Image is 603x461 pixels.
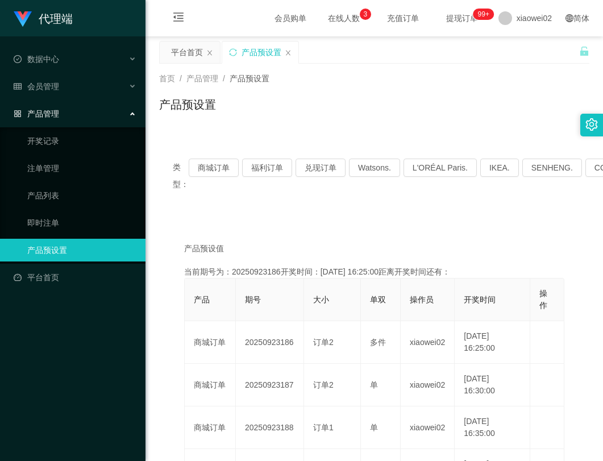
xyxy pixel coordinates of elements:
[473,9,494,20] sup: 1198
[410,295,434,304] span: 操作员
[223,74,225,83] span: /
[27,239,136,261] a: 产品预设置
[381,14,425,22] span: 充值订单
[186,74,218,83] span: 产品管理
[313,295,329,304] span: 大小
[230,74,269,83] span: 产品预设置
[245,295,261,304] span: 期号
[14,82,22,90] i: 图标: table
[194,295,210,304] span: 产品
[579,46,589,56] i: 图标: unlock
[14,110,22,118] i: 图标: appstore-o
[313,338,334,347] span: 订单2
[464,295,496,304] span: 开奖时间
[370,380,378,389] span: 单
[401,406,455,449] td: xiaowei02
[159,74,175,83] span: 首页
[401,364,455,406] td: xiaowei02
[370,338,386,347] span: 多件
[480,159,519,177] button: IKEA.
[27,157,136,180] a: 注单管理
[313,423,334,432] span: 订单1
[285,49,292,56] i: 图标: close
[185,321,236,364] td: 商城订单
[242,159,292,177] button: 福利订单
[349,159,400,177] button: Watsons.
[242,41,281,63] div: 产品预设置
[539,289,547,310] span: 操作
[184,266,564,278] div: 当前期号为：20250923186开奖时间：[DATE] 16:25:00距离开奖时间还有：
[185,364,236,406] td: 商城订单
[184,243,224,255] span: 产品预设值
[236,364,304,406] td: 20250923187
[39,1,73,37] h1: 代理端
[229,48,237,56] i: 图标: sync
[360,9,371,20] sup: 3
[404,159,477,177] button: L'ORÉAL Paris.
[27,184,136,207] a: 产品列表
[455,321,530,364] td: [DATE] 16:25:00
[236,406,304,449] td: 20250923188
[27,130,136,152] a: 开奖记录
[159,96,216,113] h1: 产品预设置
[322,14,365,22] span: 在线人数
[455,364,530,406] td: [DATE] 16:30:00
[370,423,378,432] span: 单
[14,11,32,27] img: logo.9652507e.png
[189,159,239,177] button: 商城订单
[455,406,530,449] td: [DATE] 16:35:00
[14,266,136,289] a: 图标: dashboard平台首页
[313,380,334,389] span: 订单2
[440,14,484,22] span: 提现订单
[180,74,182,83] span: /
[14,82,59,91] span: 会员管理
[565,14,573,22] i: 图标: global
[14,55,59,64] span: 数据中心
[173,159,189,193] span: 类型：
[236,321,304,364] td: 20250923186
[363,9,367,20] p: 3
[522,159,582,177] button: SENHENG.
[14,109,59,118] span: 产品管理
[370,295,386,304] span: 单双
[206,49,213,56] i: 图标: close
[401,321,455,364] td: xiaowei02
[171,41,203,63] div: 平台首页
[159,1,198,37] i: 图标: menu-fold
[14,14,73,23] a: 代理端
[185,406,236,449] td: 商城订单
[14,55,22,63] i: 图标: check-circle-o
[296,159,346,177] button: 兑现订单
[27,211,136,234] a: 即时注单
[585,118,598,131] i: 图标: setting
